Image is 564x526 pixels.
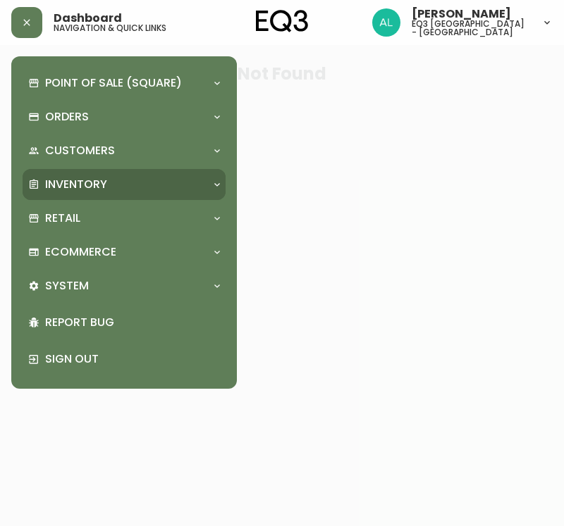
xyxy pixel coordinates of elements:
[23,270,226,301] div: System
[54,24,166,32] h5: navigation & quick links
[23,341,226,377] div: Sign Out
[45,177,107,192] p: Inventory
[256,10,308,32] img: logo
[45,278,89,294] p: System
[45,351,220,367] p: Sign Out
[412,8,511,20] span: [PERSON_NAME]
[45,143,115,158] p: Customers
[45,109,89,125] p: Orders
[23,101,226,132] div: Orders
[372,8,400,37] img: 1c2a8670a0b342a1deb410e06288c649
[23,237,226,268] div: Ecommerce
[23,203,226,234] div: Retail
[45,315,220,330] p: Report Bug
[412,20,530,37] h5: eq3 [GEOGRAPHIC_DATA] - [GEOGRAPHIC_DATA]
[23,169,226,200] div: Inventory
[23,68,226,99] div: Point of Sale (Square)
[45,75,182,91] p: Point of Sale (Square)
[45,244,116,260] p: Ecommerce
[23,135,226,166] div: Customers
[45,211,80,226] p: Retail
[54,13,122,24] span: Dashboard
[23,304,226,341] div: Report Bug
